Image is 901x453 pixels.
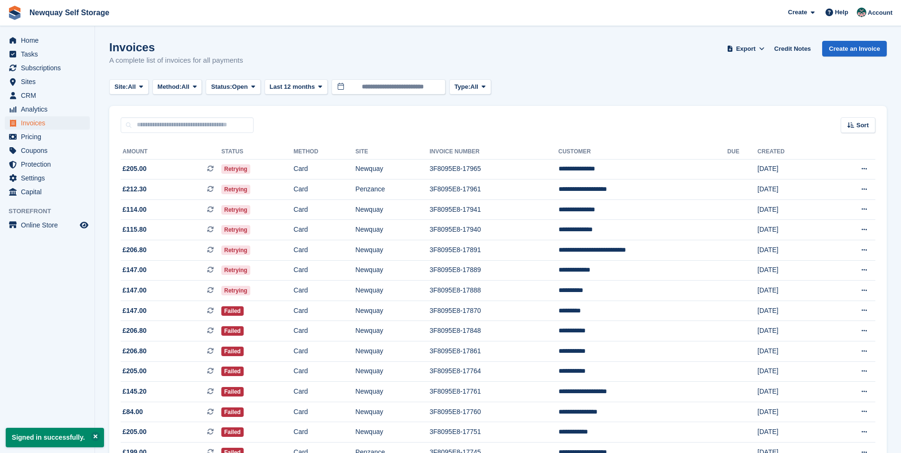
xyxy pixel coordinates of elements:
img: Tina [857,8,866,17]
span: Failed [221,347,244,356]
span: Retrying [221,225,250,235]
td: [DATE] [758,341,825,362]
span: Retrying [221,185,250,194]
span: £147.00 [123,285,147,295]
td: Card [294,159,355,179]
span: Tasks [21,47,78,61]
span: Subscriptions [21,61,78,75]
span: £115.80 [123,225,147,235]
span: Failed [221,326,244,336]
td: 3F8095E8-17870 [429,301,558,321]
span: Method: [158,82,182,92]
a: Preview store [78,219,90,231]
td: Newquay [355,382,429,402]
td: [DATE] [758,179,825,200]
a: menu [5,103,90,116]
span: Home [21,34,78,47]
img: stora-icon-8386f47178a22dfd0bd8f6a31ec36ba5ce8667c1dd55bd0f319d3a0aa187defe.svg [8,6,22,20]
td: Card [294,321,355,341]
h1: Invoices [109,41,243,54]
span: Last 12 months [270,82,315,92]
span: Export [736,44,756,54]
span: Status: [211,82,232,92]
td: Card [294,301,355,321]
td: 3F8095E8-17848 [429,321,558,341]
td: Card [294,260,355,281]
span: Storefront [9,207,95,216]
span: All [181,82,190,92]
span: Sort [856,121,869,130]
button: Type: All [449,79,491,95]
a: menu [5,47,90,61]
span: Pricing [21,130,78,143]
td: Newquay [355,422,429,443]
span: £145.20 [123,387,147,396]
span: £84.00 [123,407,143,417]
span: Type: [455,82,471,92]
td: 3F8095E8-17764 [429,361,558,382]
span: £205.00 [123,366,147,376]
th: Created [758,144,825,160]
td: [DATE] [758,321,825,341]
td: Card [294,402,355,422]
span: Failed [221,427,244,437]
a: menu [5,61,90,75]
span: Analytics [21,103,78,116]
span: Coupons [21,144,78,157]
td: [DATE] [758,159,825,179]
a: menu [5,116,90,130]
th: Invoice Number [429,144,558,160]
a: Credit Notes [770,41,815,57]
span: All [470,82,478,92]
span: Failed [221,407,244,417]
span: Online Store [21,218,78,232]
button: Status: Open [206,79,260,95]
td: Newquay [355,361,429,382]
span: Retrying [221,205,250,215]
span: £206.80 [123,326,147,336]
td: Card [294,240,355,261]
span: £147.00 [123,265,147,275]
td: Card [294,341,355,362]
td: 3F8095E8-17761 [429,382,558,402]
span: CRM [21,89,78,102]
a: menu [5,34,90,47]
td: 3F8095E8-17760 [429,402,558,422]
span: £206.80 [123,346,147,356]
th: Site [355,144,429,160]
td: Newquay [355,240,429,261]
td: Newquay [355,281,429,301]
td: [DATE] [758,220,825,240]
td: 3F8095E8-17965 [429,159,558,179]
button: Export [725,41,767,57]
td: Newquay [355,341,429,362]
a: Newquay Self Storage [26,5,113,20]
td: Card [294,422,355,443]
span: Retrying [221,245,250,255]
p: A complete list of invoices for all payments [109,55,243,66]
span: Failed [221,367,244,376]
td: Card [294,382,355,402]
td: Newquay [355,301,429,321]
a: menu [5,218,90,232]
span: Protection [21,158,78,171]
th: Due [727,144,758,160]
td: [DATE] [758,240,825,261]
span: Account [868,8,892,18]
span: Retrying [221,265,250,275]
td: [DATE] [758,281,825,301]
td: 3F8095E8-17888 [429,281,558,301]
a: Create an Invoice [822,41,887,57]
span: Retrying [221,164,250,174]
button: Site: All [109,79,149,95]
td: 3F8095E8-17891 [429,240,558,261]
td: [DATE] [758,382,825,402]
a: menu [5,185,90,198]
span: £147.00 [123,306,147,316]
button: Last 12 months [265,79,328,95]
th: Method [294,144,355,160]
span: Invoices [21,116,78,130]
span: £114.00 [123,205,147,215]
a: menu [5,171,90,185]
a: menu [5,89,90,102]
